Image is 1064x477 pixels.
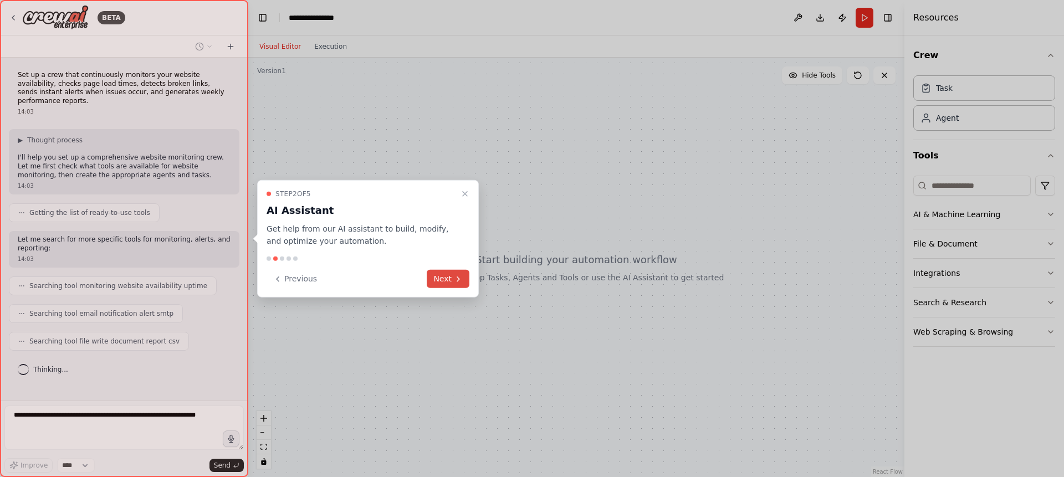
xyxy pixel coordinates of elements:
[267,270,324,288] button: Previous
[427,270,469,288] button: Next
[255,10,270,25] button: Hide left sidebar
[267,222,456,248] p: Get help from our AI assistant to build, modify, and optimize your automation.
[267,202,456,218] h3: AI Assistant
[275,189,311,198] span: Step 2 of 5
[458,187,472,200] button: Close walkthrough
